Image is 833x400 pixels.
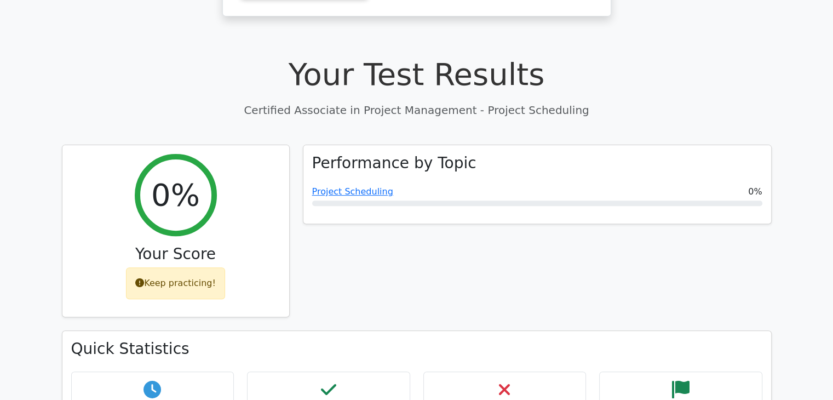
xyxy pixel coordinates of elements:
span: 0% [748,185,762,198]
a: Project Scheduling [312,186,393,197]
div: Keep practicing! [126,267,225,299]
h2: 0% [151,176,200,213]
h1: Your Test Results [62,56,772,93]
h3: Performance by Topic [312,154,476,173]
h3: Your Score [71,245,280,264]
p: Certified Associate in Project Management - Project Scheduling [62,102,772,118]
h3: Quick Statistics [71,340,762,358]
